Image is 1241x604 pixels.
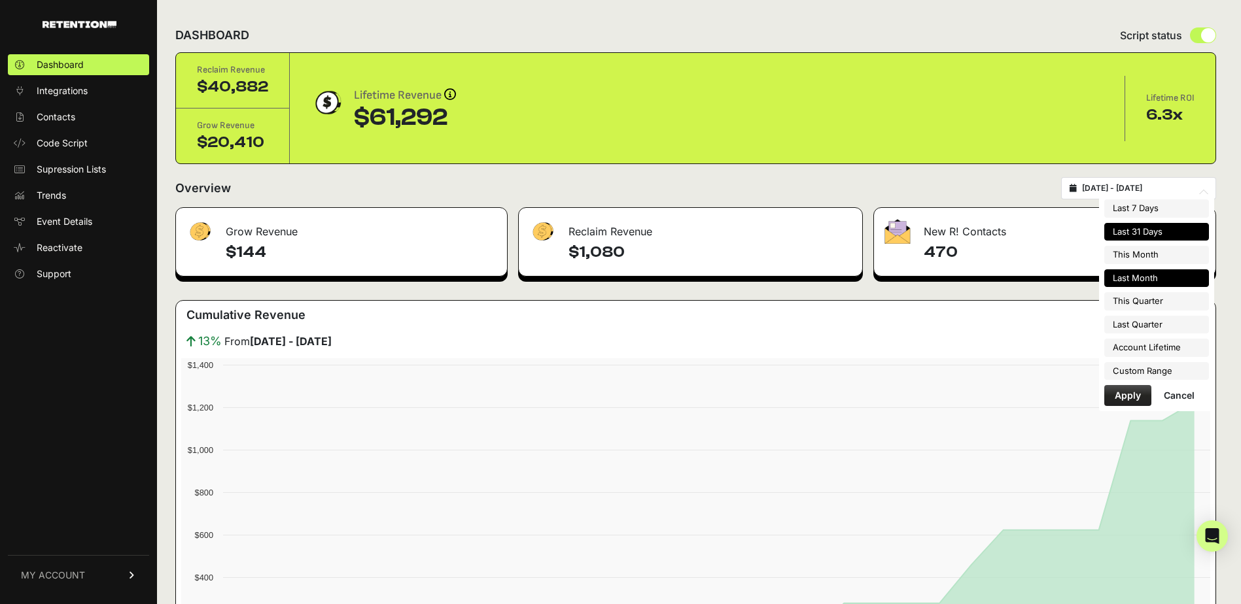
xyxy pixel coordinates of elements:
span: Support [37,267,71,280]
text: $1,000 [188,445,213,455]
span: Dashboard [37,58,84,71]
a: Support [8,263,149,284]
h2: DASHBOARD [175,26,249,44]
div: 6.3x [1146,105,1195,126]
img: fa-dollar-13500eef13a19c4ab2b9ed9ad552e47b0d9fc28b02b83b90ba0e00f96d6372e9.png [186,219,213,244]
text: $1,200 [188,403,213,412]
div: Lifetime ROI [1146,92,1195,105]
a: Dashboard [8,54,149,75]
div: New R! Contacts [874,208,1215,247]
span: Event Details [37,215,92,228]
span: Supression Lists [37,163,106,176]
a: Contacts [8,107,149,127]
button: Cancel [1153,385,1205,406]
img: dollar-coin-05c43ed7efb7bc0c12610022525b4bbbb207c7efeef5aecc26f025e68dcafac9.png [311,86,343,119]
span: Code Script [37,137,88,150]
h4: 470 [924,242,1205,263]
span: MY ACCOUNT [21,569,85,582]
div: Grow Revenue [176,208,507,247]
img: fa-envelope-19ae18322b30453b285274b1b8af3d052b27d846a4fbe8435d1a52b978f639a2.png [884,219,911,244]
li: This Month [1104,246,1209,264]
li: Account Lifetime [1104,339,1209,357]
text: $1,400 [188,360,213,370]
div: Reclaim Revenue [519,208,862,247]
h4: $1,080 [568,242,851,263]
div: Reclaim Revenue [197,63,268,76]
li: This Quarter [1104,292,1209,310]
span: 13% [198,332,222,350]
div: $61,292 [354,105,456,131]
strong: [DATE] - [DATE] [250,335,332,348]
text: $600 [195,530,213,540]
a: Integrations [8,80,149,101]
span: Script status [1120,27,1182,43]
span: Trends [37,189,66,202]
div: $40,882 [197,76,268,97]
a: Code Script [8,133,149,154]
span: Reactivate [37,241,82,254]
a: Supression Lists [8,159,149,180]
img: Retention.com [43,21,116,28]
div: Grow Revenue [197,119,268,132]
span: From [224,333,332,349]
div: $20,410 [197,132,268,153]
a: Reactivate [8,237,149,258]
text: $400 [195,573,213,582]
span: Contacts [37,110,75,124]
h2: Overview [175,179,231,197]
li: Last Month [1104,269,1209,288]
text: $800 [195,488,213,497]
li: Custom Range [1104,362,1209,380]
img: fa-dollar-13500eef13a19c4ab2b9ed9ad552e47b0d9fc28b02b83b90ba0e00f96d6372e9.png [529,219,555,244]
h4: $144 [226,242,497,263]
a: Trends [8,185,149,206]
h3: Cumulative Revenue [186,306,306,324]
a: Event Details [8,211,149,232]
button: Apply [1104,385,1151,406]
div: Lifetime Revenue [354,86,456,105]
div: Open Intercom Messenger [1197,520,1228,552]
li: Last 7 Days [1104,199,1209,218]
li: Last 31 Days [1104,223,1209,241]
span: Integrations [37,84,88,97]
li: Last Quarter [1104,316,1209,334]
a: MY ACCOUNT [8,555,149,595]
